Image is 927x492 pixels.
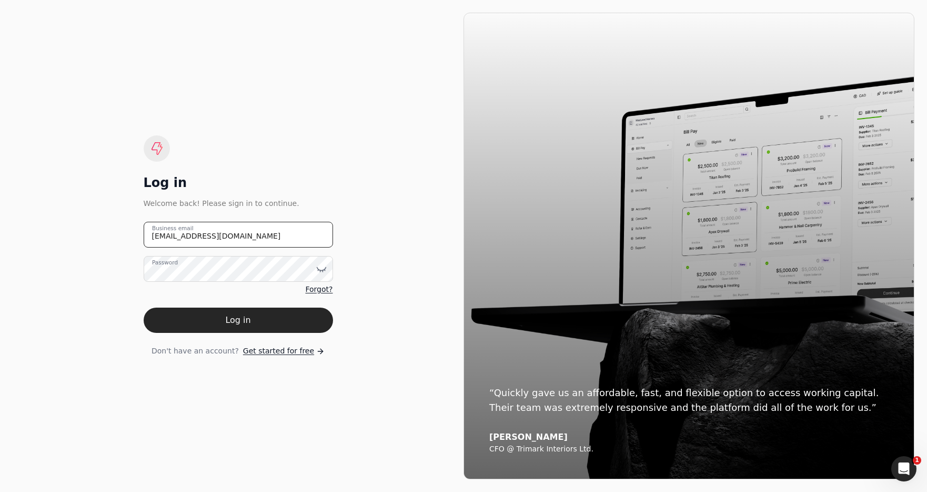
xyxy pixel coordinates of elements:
[152,259,178,267] label: Password
[489,432,889,442] div: [PERSON_NAME]
[144,174,333,191] div: Log in
[144,308,333,333] button: Log in
[913,456,921,465] span: 1
[305,284,332,295] a: Forgot?
[152,346,239,357] span: Don't have an account?
[489,386,889,415] div: “Quickly gave us an affordable, fast, and flexible option to access working capital. Their team w...
[243,346,325,357] a: Get started for free
[891,456,916,481] iframe: Intercom live chat
[243,346,314,357] span: Get started for free
[144,198,333,209] div: Welcome back! Please sign in to continue.
[152,224,194,233] label: Business email
[489,445,889,454] div: CFO @ Trimark Interiors Ltd.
